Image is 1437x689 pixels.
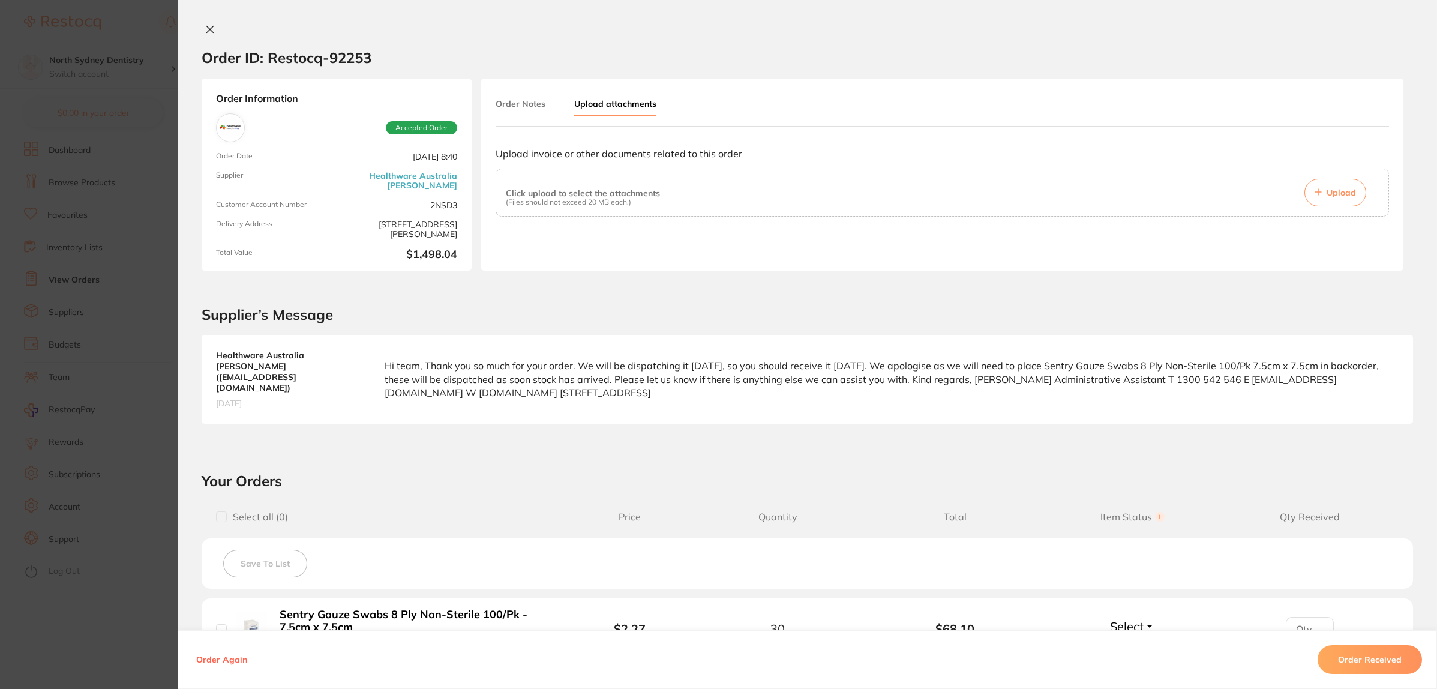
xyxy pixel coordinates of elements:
span: 2NSD3 [341,200,457,210]
span: Accepted Order [386,121,457,134]
span: Quantity [689,511,866,523]
b: $1,498.04 [341,248,457,261]
span: Select all ( 0 ) [227,511,288,523]
input: Qty [1286,617,1334,641]
img: Healthware Australia Ridley [219,116,242,139]
span: 30 [770,622,785,636]
span: Total Value [216,248,332,261]
span: Order Date [216,152,332,161]
span: Item Status [1044,511,1222,523]
p: Hi team, Thank you so much for your order. We will be dispatching it [DATE], so you should receiv... [385,359,1399,399]
b: Sentry Gauze Swabs 8 Ply Non-Sterile 100/Pk - 7.5cm x 7.5cm [280,609,549,633]
span: Qty Received [1221,511,1399,523]
button: Order Received [1318,645,1422,674]
button: Upload attachments [574,93,656,116]
span: [STREET_ADDRESS][PERSON_NAME] [341,220,457,239]
span: Select [1110,619,1144,634]
button: Sentry Gauze Swabs 8 Ply Non-Sterile 100/Pk - 7.5cm x 7.5cm Product Code: SENGS001 [276,608,553,650]
span: Delivery Address [216,220,332,239]
span: [DATE] [216,398,361,409]
span: Total [866,511,1044,523]
b: Healthware Australia [PERSON_NAME] ( [EMAIL_ADDRESS][DOMAIN_NAME] ) [216,350,361,393]
span: Price [571,511,689,523]
button: Save To List [223,550,307,577]
p: Click upload to select the attachments [506,188,660,198]
button: Order Again [193,654,251,665]
button: Select [1106,619,1158,634]
img: Sentry Gauze Swabs 8 Ply Non-Sterile 100/Pk - 7.5cm x 7.5cm [236,612,267,643]
p: (Files should not exceed 20 MB each.) [506,198,660,206]
p: Upload invoice or other documents related to this order [496,148,1389,159]
span: [DATE] 8:40 [341,152,457,161]
span: Customer Account Number [216,200,332,210]
button: Upload [1304,179,1366,206]
span: Supplier [216,171,332,190]
a: Healthware Australia [PERSON_NAME] [341,171,457,190]
h2: Supplier’s Message [202,307,1413,323]
b: $2.27 [614,621,646,636]
h2: Your Orders [202,472,1413,490]
span: Upload [1327,187,1356,198]
strong: Order Information [216,93,457,104]
b: $68.10 [866,622,1044,636]
h2: Order ID: Restocq- 92253 [202,49,371,67]
button: Order Notes [496,93,545,115]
